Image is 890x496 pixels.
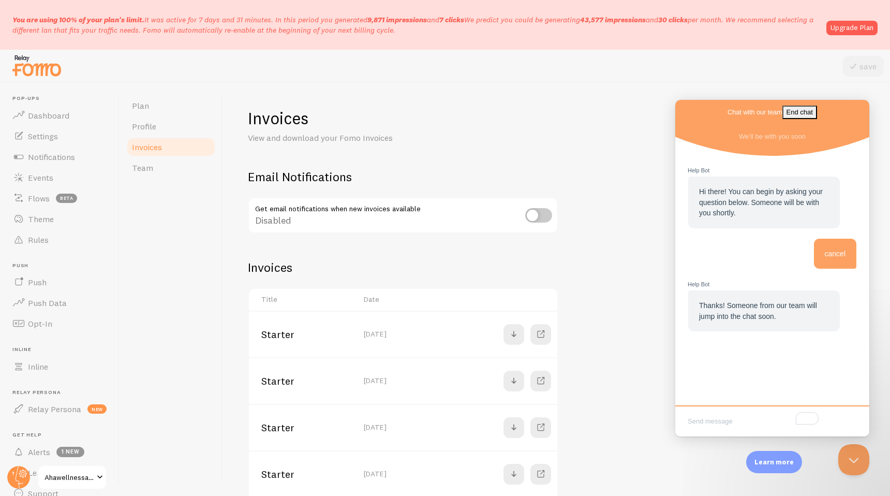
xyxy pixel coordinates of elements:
[358,311,432,357] td: [DATE]
[28,152,75,162] span: Notifications
[6,313,113,334] a: Opt-In
[6,188,113,209] a: Flows beta
[838,444,869,475] iframe: To enrich screen reader interactions, please activate Accessibility in Grammarly extension settings
[248,259,865,275] h2: Invoices
[658,15,688,24] b: 30 clicks
[28,235,49,245] span: Rules
[56,447,84,457] span: 1 new
[249,311,358,357] td: Starter
[826,21,878,35] a: Upgrade Plan
[248,169,558,185] h2: Email Notifications
[6,399,113,419] a: Relay Persona new
[28,172,53,183] span: Events
[12,389,113,396] span: Relay Persona
[28,404,81,414] span: Relay Persona
[12,346,113,353] span: Inline
[12,14,820,35] p: It was active for 7 days and 31 minutes. In this period you generated We predict you could be gen...
[126,95,216,116] a: Plan
[37,465,107,490] a: Ahawellnessacademy
[367,15,427,24] b: 9,871 impressions
[28,447,50,457] span: Alerts
[248,197,558,235] div: Disabled
[28,110,69,121] span: Dashboard
[6,126,113,147] a: Settings
[6,209,113,229] a: Theme
[56,194,77,203] span: beta
[126,157,216,178] a: Team
[248,108,865,129] h1: Invoices
[358,289,432,311] th: Date
[248,132,496,144] p: View and download your Fomo Invoices
[675,100,869,436] iframe: To enrich screen reader interactions, please activate Accessibility in Grammarly extension settings
[439,15,464,24] b: 7 clicks
[28,193,50,203] span: Flows
[249,357,358,404] td: Starter
[6,356,113,377] a: Inline
[132,100,149,111] span: Plan
[6,167,113,188] a: Events
[249,289,358,311] th: Title
[44,471,94,484] span: Ahawellnessacademy
[6,229,113,250] a: Rules
[132,142,162,152] span: Invoices
[87,404,107,414] span: new
[6,462,113,483] a: Learn
[6,105,113,126] a: Dashboard
[6,272,113,293] a: Push
[358,404,432,450] td: [DATE]
[28,298,67,308] span: Push Data
[12,15,144,24] span: You are using 100% of your plan's limit.
[132,163,153,173] span: Team
[754,457,794,467] p: Learn more
[126,137,216,157] a: Invoices
[28,361,48,372] span: Inline
[12,95,113,102] span: Pop-ups
[28,277,47,287] span: Push
[367,15,464,24] span: and
[6,442,113,462] a: Alerts 1 new
[28,318,52,329] span: Opt-In
[6,147,113,167] a: Notifications
[12,262,113,269] span: Push
[28,131,58,141] span: Settings
[746,451,802,473] div: Learn more
[6,293,113,313] a: Push Data
[580,15,646,24] b: 43,577 impressions
[580,15,688,24] span: and
[358,357,432,404] td: [DATE]
[126,116,216,137] a: Profile
[28,214,54,224] span: Theme
[12,432,113,439] span: Get Help
[11,52,63,79] img: fomo-relay-logo-orange.svg
[249,404,358,450] td: Starter
[132,121,156,132] span: Profile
